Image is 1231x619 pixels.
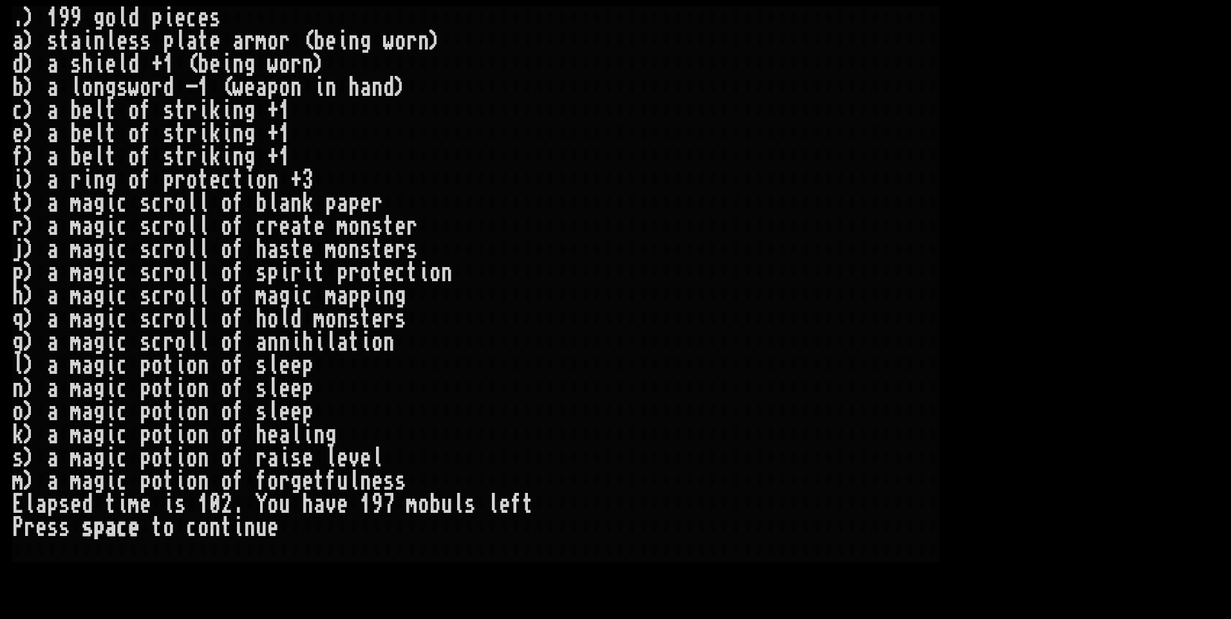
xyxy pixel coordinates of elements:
div: k [209,99,221,122]
div: t [12,192,24,215]
div: g [244,122,256,145]
div: r [12,215,24,238]
div: ) [24,122,35,145]
div: o [256,169,267,192]
div: a [82,284,93,308]
div: a [47,145,59,169]
div: s [128,30,140,53]
div: o [429,261,441,284]
div: l [198,238,209,261]
div: n [93,76,105,99]
div: s [47,30,59,53]
div: a [82,238,93,261]
div: s [140,238,151,261]
div: s [140,215,151,238]
div: ) [24,215,35,238]
div: w [232,76,244,99]
div: g [93,215,105,238]
div: i [418,261,429,284]
div: o [337,238,348,261]
div: l [174,30,186,53]
div: a [47,76,59,99]
div: i [221,145,232,169]
div: a [47,53,59,76]
div: + [151,53,163,76]
div: g [93,6,105,30]
div: c [151,215,163,238]
div: ) [24,76,35,99]
div: r [279,30,290,53]
div: h [256,238,267,261]
div: o [221,215,232,238]
div: ) [24,30,35,53]
div: o [267,30,279,53]
div: g [93,238,105,261]
div: g [93,261,105,284]
div: l [186,192,198,215]
div: e [383,261,395,284]
div: s [70,53,82,76]
div: ) [24,192,35,215]
div: o [360,261,371,284]
div: s [117,76,128,99]
div: o [174,192,186,215]
div: c [186,6,198,30]
div: b [70,145,82,169]
div: a [186,30,198,53]
div: n [418,30,429,53]
div: a [82,261,93,284]
div: t [406,261,418,284]
div: i [163,6,174,30]
div: g [105,169,117,192]
div: i [105,284,117,308]
div: l [198,215,209,238]
div: s [209,6,221,30]
div: g [105,76,117,99]
div: i [82,169,93,192]
div: s [163,122,174,145]
div: e [325,30,337,53]
div: r [163,192,174,215]
div: n [232,122,244,145]
div: s [163,145,174,169]
div: e [209,169,221,192]
div: r [163,261,174,284]
div: s [279,238,290,261]
div: p [267,76,279,99]
div: o [128,99,140,122]
div: t [290,238,302,261]
div: t [59,30,70,53]
div: i [105,215,117,238]
div: i [105,192,117,215]
div: i [105,261,117,284]
div: l [198,192,209,215]
div: p [12,261,24,284]
div: i [314,76,325,99]
div: l [93,99,105,122]
div: t [383,215,395,238]
div: e [302,238,314,261]
div: c [151,238,163,261]
div: e [314,215,325,238]
div: p [348,192,360,215]
div: ( [186,53,198,76]
div: t [232,169,244,192]
div: o [174,261,186,284]
div: n [232,145,244,169]
div: r [406,215,418,238]
div: e [198,6,209,30]
div: t [174,122,186,145]
div: p [151,6,163,30]
div: d [128,53,140,76]
div: r [290,53,302,76]
div: f [140,169,151,192]
div: t [198,169,209,192]
div: i [221,53,232,76]
div: o [105,6,117,30]
div: e [117,30,128,53]
div: r [186,122,198,145]
div: r [174,169,186,192]
div: a [47,169,59,192]
div: o [348,215,360,238]
div: + [290,169,302,192]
